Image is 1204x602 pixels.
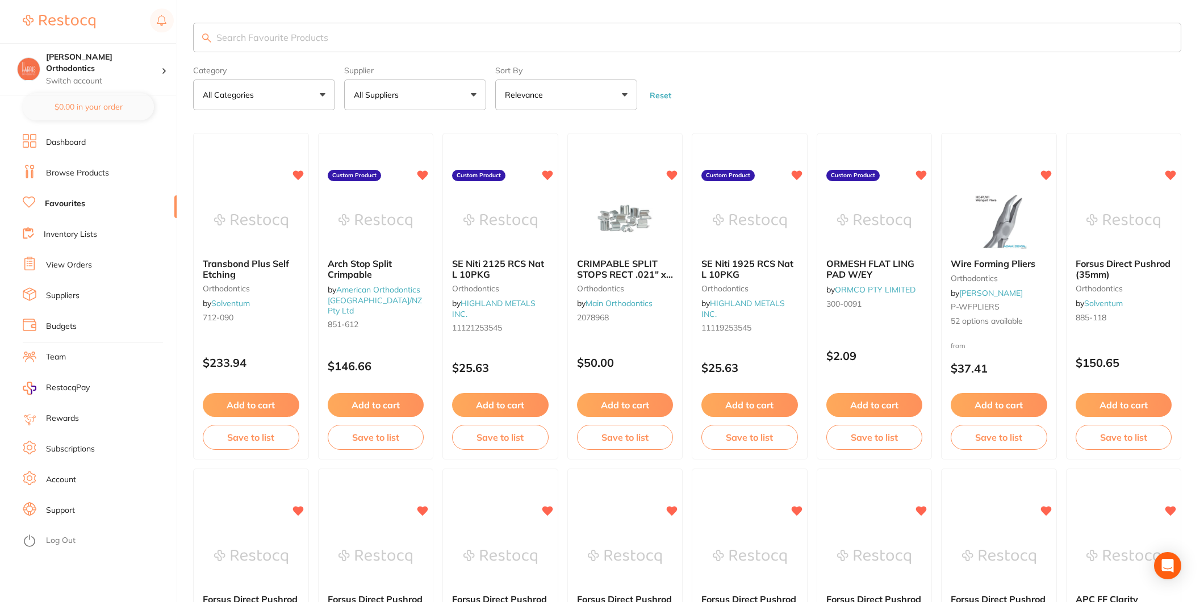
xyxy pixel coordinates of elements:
button: Save to list [452,425,549,450]
a: Solventum [1084,298,1123,308]
span: CRIMPABLE SPLIT STOPS RECT .021" x .025" - 4043-010 [577,258,673,290]
button: Log Out [23,532,173,550]
button: Add to cart [452,393,549,417]
a: HIGHLAND METALS INC. [452,298,536,319]
button: Relevance [495,80,637,110]
a: Solventum [211,298,250,308]
img: Forsus Direct Pushrod (32mm) [338,528,412,585]
span: SE Niti 2125 RCS Nat L 10PKG [452,258,544,279]
a: Budgets [46,321,77,332]
span: 300-0091 [826,299,862,309]
small: orthodontics [203,284,299,293]
span: Transbond Plus Self Etching [203,258,289,279]
button: Save to list [203,425,299,450]
span: by [577,298,653,308]
span: P-WFPLIERS [951,302,1000,312]
a: ORMCO PTY LIMITED [835,285,915,295]
a: Suppliers [46,290,80,302]
span: from [951,341,965,350]
a: [PERSON_NAME] [959,288,1023,298]
button: Save to list [328,425,424,450]
label: Custom Product [452,170,505,181]
small: orthodontics [951,274,1047,283]
button: Add to cart [951,393,1047,417]
img: Harris Orthodontics [18,58,40,80]
a: Inventory Lists [44,229,97,240]
label: Supplier [344,66,486,75]
b: Transbond Plus Self Etching [203,258,299,279]
a: American Orthodontics [GEOGRAPHIC_DATA]/NZ Pty Ltd [328,285,422,316]
a: Restocq Logo [23,9,95,35]
button: Add to cart [1076,393,1172,417]
span: 2078968 [577,312,609,323]
span: by [203,298,250,308]
img: Forsus Direct Pushrod (32mm) [463,528,537,585]
button: Save to list [1076,425,1172,450]
p: All Suppliers [354,89,403,101]
a: HIGHLAND METALS INC. [701,298,785,319]
span: 11119253545 [701,323,751,333]
label: Category [193,66,335,75]
small: orthodontics [701,284,798,293]
img: Forsus Direct Pushrod (35mm) [214,528,288,585]
button: Save to list [701,425,798,450]
b: ORMESH FLAT LING PAD W/EY [826,258,923,279]
p: $50.00 [577,356,674,369]
button: Save to list [951,425,1047,450]
b: CRIMPABLE SPLIT STOPS RECT .021" x .025" - 4043-010 [577,258,674,279]
p: $25.63 [452,361,549,374]
img: ⁠Arch Stop Split Crimpable [338,193,412,249]
b: SE Niti 1925 RCS Nat L 10PKG [701,258,798,279]
button: Add to cart [826,393,923,417]
label: Custom Product [701,170,755,181]
span: by [701,298,785,319]
a: Log Out [46,535,76,546]
span: 712-090 [203,312,233,323]
img: Forsus Direct Pushrod (35mm) [1086,193,1160,249]
span: by [951,288,1023,298]
p: All Categories [203,89,258,101]
small: orthodontics [452,284,549,293]
img: APC FF Clarity ADVANCED MBT [1086,528,1160,585]
p: $146.66 [328,359,424,373]
img: ORMESH FLAT LING PAD W/EY [837,193,911,249]
b: ⁠Arch Stop Split Crimpable [328,258,424,279]
span: by [328,285,422,316]
small: orthodontics [577,284,674,293]
label: Sort By [495,66,637,75]
img: SE Niti 1925 RCS Nat L 10PKG [713,193,787,249]
b: SE Niti 2125 RCS Nat L 10PKG [452,258,549,279]
p: $25.63 [701,361,798,374]
button: Add to cart [701,393,798,417]
a: Team [46,352,66,363]
img: Forsus Direct Pushrod (29mm) [588,528,662,585]
h4: Harris Orthodontics [46,52,161,74]
label: Custom Product [826,170,880,181]
span: ⁠Arch Stop Split Crimpable [328,258,392,279]
span: Forsus Direct Pushrod (35mm) [1076,258,1170,279]
b: Wire Forming Pliers [951,258,1047,269]
img: Forsus Direct Pushrod (29mm) [713,528,787,585]
a: View Orders [46,260,92,271]
button: All Categories [193,80,335,110]
div: Open Intercom Messenger [1154,552,1181,579]
button: All Suppliers [344,80,486,110]
img: Wire Forming Pliers [962,193,1036,249]
a: Rewards [46,413,79,424]
a: Account [46,474,76,486]
img: Forsus Direct Pushrod (25mm) [837,528,911,585]
a: Subscriptions [46,444,95,455]
input: Search Favourite Products [193,23,1181,52]
button: Add to cart [577,393,674,417]
img: CRIMPABLE SPLIT STOPS RECT .021" x .025" - 4043-010 [588,193,662,249]
a: Favourites [45,198,85,210]
img: SE Niti 2125 RCS Nat L 10PKG [463,193,537,249]
span: 885-118 [1076,312,1106,323]
button: Add to cart [328,393,424,417]
span: 11121253545 [452,323,502,333]
p: $37.41 [951,362,1047,375]
p: $150.65 [1076,356,1172,369]
a: Dashboard [46,137,86,148]
a: Main Orthodontics [586,298,653,308]
span: ORMESH FLAT LING PAD W/EY [826,258,914,279]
